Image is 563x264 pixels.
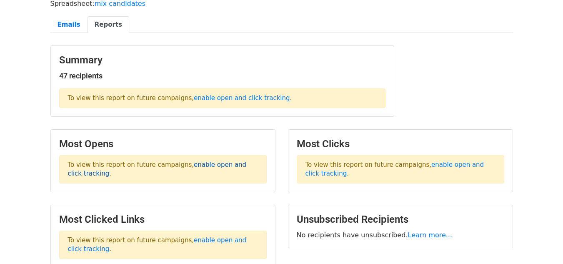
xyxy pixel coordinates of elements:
p: To view this report on future campaigns, . [59,155,267,184]
a: Learn more... [408,231,453,239]
a: Reports [88,16,129,33]
h3: Most Opens [59,138,267,150]
h3: Most Clicks [297,138,504,150]
iframe: Chat Widget [521,224,563,264]
a: enable open and click tracking [194,94,290,102]
h5: 47 recipients [59,71,385,80]
p: To view this report on future campaigns, . [297,155,504,184]
h3: Most Clicked Links [59,214,267,226]
h3: Summary [59,54,385,66]
p: To view this report on future campaigns, . [59,88,385,108]
a: Emails [50,16,88,33]
p: To view this report on future campaigns, . [59,231,267,259]
h3: Unsubscribed Recipients [297,214,504,226]
p: No recipients have unsubscribed. [297,231,504,239]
